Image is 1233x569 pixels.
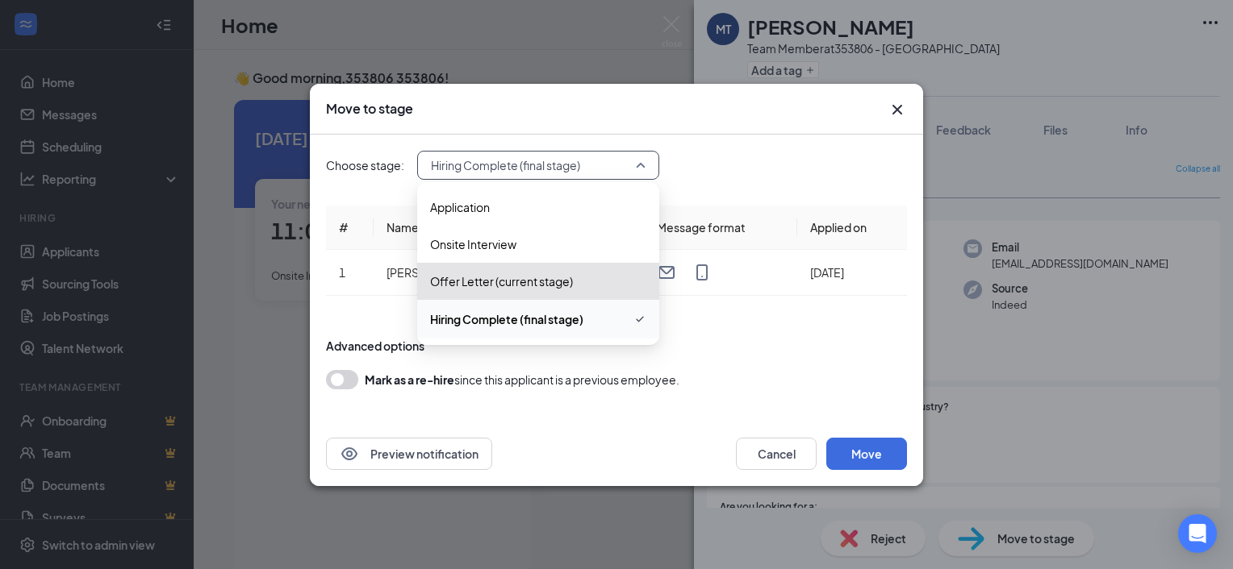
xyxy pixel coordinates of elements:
[888,100,907,119] svg: Cross
[1178,514,1217,553] div: Open Intercom Messenger
[657,263,676,282] svg: Email
[326,338,907,354] div: Advanced options
[374,206,531,250] th: Name
[339,265,345,280] span: 1
[633,309,646,329] svg: Checkmark
[365,370,679,389] div: since this applicant is a previous employee.
[326,206,374,250] th: #
[374,250,531,296] td: [PERSON_NAME]
[326,438,492,470] button: EyePreview notification
[736,438,817,470] button: Cancel
[644,206,797,250] th: Message format
[365,372,454,387] b: Mark as a re-hire
[326,156,404,174] span: Choose stage:
[692,263,712,282] svg: MobileSms
[430,310,583,328] span: Hiring Complete (final stage)
[430,198,490,216] span: Application
[430,235,516,253] span: Onsite Interview
[797,206,907,250] th: Applied on
[431,153,580,177] span: Hiring Complete (final stage)
[326,100,413,118] h3: Move to stage
[888,100,907,119] button: Close
[430,272,573,290] span: Offer Letter (current stage)
[340,444,359,463] svg: Eye
[797,250,907,296] td: [DATE]
[826,438,907,470] button: Move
